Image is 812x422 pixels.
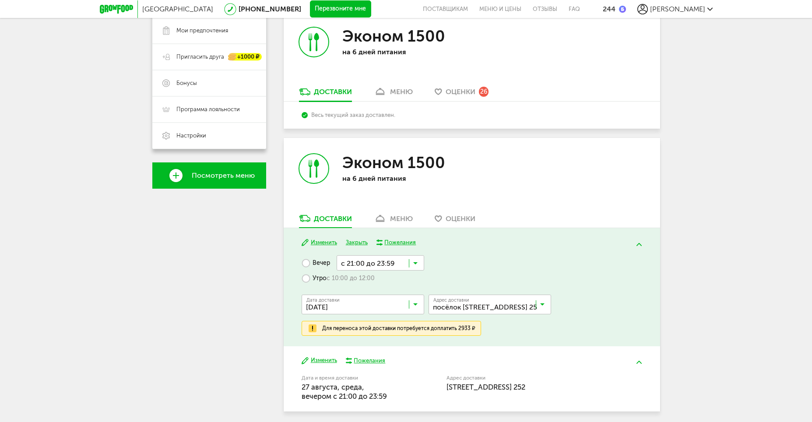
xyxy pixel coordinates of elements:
span: Программа лояльности [176,105,240,113]
h3: Эконом 1500 [342,27,445,46]
label: Утро [302,271,375,286]
span: Бонусы [176,79,197,87]
a: Доставки [295,214,356,228]
button: Изменить [302,239,337,247]
button: Изменить [302,356,337,365]
a: Программа лояльности [152,96,266,123]
span: Настройки [176,132,206,140]
div: +1000 ₽ [228,53,262,61]
a: Мои предпочтения [152,18,266,44]
button: Пожелания [376,239,416,246]
div: меню [390,215,413,223]
span: Дата доставки [306,298,340,302]
a: Оценки [430,214,480,228]
button: Закрыть [346,239,368,247]
div: 26 [479,87,489,96]
span: Адрес доставки [433,298,469,302]
button: Пожелания [346,357,386,365]
span: Пригласить друга [176,53,224,61]
a: Бонусы [152,70,266,96]
span: Посмотреть меню [192,172,255,179]
span: Оценки [446,88,475,96]
img: exclamation.e9fa021.svg [307,323,318,334]
a: меню [369,214,417,228]
div: 244 [603,5,615,13]
a: Оценки 26 [430,87,493,101]
div: Доставки [314,88,352,96]
a: Пригласить друга +1000 ₽ [152,44,266,70]
div: меню [390,88,413,96]
div: Пожелания [354,357,385,365]
h3: Эконом 1500 [342,153,445,172]
span: с 10:00 до 12:00 [327,274,375,282]
span: 27 августа, среда, вечером c 21:00 до 23:59 [302,383,387,401]
div: Доставки [314,215,352,223]
div: Пожелания [384,239,416,246]
p: на 6 дней питания [342,48,456,56]
a: Посмотреть меню [152,162,266,189]
a: меню [369,87,417,101]
label: Адрес доставки [446,376,610,380]
button: Перезвоните мне [310,0,371,18]
a: Доставки [295,87,356,101]
span: [PERSON_NAME] [650,5,705,13]
a: [PHONE_NUMBER] [239,5,301,13]
a: Настройки [152,123,266,149]
span: Оценки [446,215,475,223]
span: [GEOGRAPHIC_DATA] [142,5,213,13]
div: Для переноса этой доставки потребуется доплатить 2933 ₽ [322,325,475,332]
img: arrow-up-green.5eb5f82.svg [636,243,642,246]
span: Мои предпочтения [176,27,228,35]
img: arrow-up-green.5eb5f82.svg [636,361,642,364]
label: Вечер [302,255,330,271]
span: [STREET_ADDRESS] 252 [446,383,525,391]
p: на 6 дней питания [342,174,456,183]
div: Весь текущий заказ доставлен. [302,112,642,118]
img: bonus_b.cdccf46.png [619,6,626,13]
label: Дата и время доставки [302,376,402,380]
